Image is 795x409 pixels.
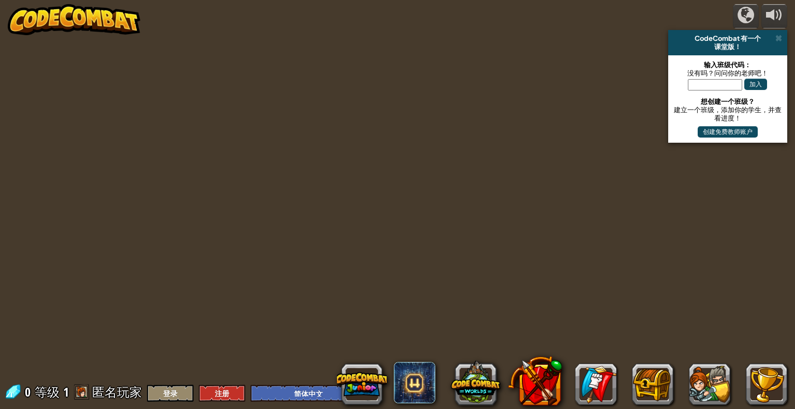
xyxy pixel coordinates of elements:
[761,4,787,28] button: 音量调节
[63,384,69,400] span: 1
[733,4,759,28] button: 战役
[147,385,194,402] button: 登录
[698,126,758,138] button: 创建免费教师账户
[673,60,782,69] div: 输入班级代码：
[199,385,245,402] button: 注册
[92,384,142,400] span: 匿名玩家
[672,34,783,42] div: CodeCombat 有一个
[673,97,782,105] div: 想创建一个班级？
[744,79,767,90] button: 加入
[8,4,140,35] img: CodeCombat - Learn how to code by playing a game
[673,69,782,77] div: 没有吗？问问你的老师吧！
[672,42,783,51] div: 课堂版！
[25,384,34,400] span: 0
[35,384,60,401] span: 等级
[673,105,782,122] div: 建立一个班级，添加你的学生，并查看进度！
